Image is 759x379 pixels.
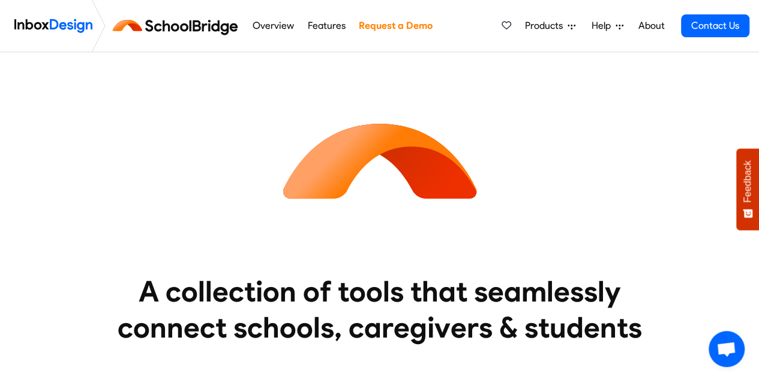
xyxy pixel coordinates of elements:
[742,160,753,202] span: Feedback
[709,331,745,367] div: Open chat
[272,52,488,268] img: icon_schoolbridge.svg
[592,19,616,33] span: Help
[681,14,749,37] a: Contact Us
[587,14,628,38] a: Help
[525,19,568,33] span: Products
[110,11,245,40] img: schoolbridge logo
[355,14,436,38] a: Request a Demo
[304,14,349,38] a: Features
[520,14,580,38] a: Products
[95,273,665,345] heading: A collection of tools that seamlessly connect schools, caregivers & students
[635,14,668,38] a: About
[736,148,759,230] button: Feedback - Show survey
[249,14,297,38] a: Overview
